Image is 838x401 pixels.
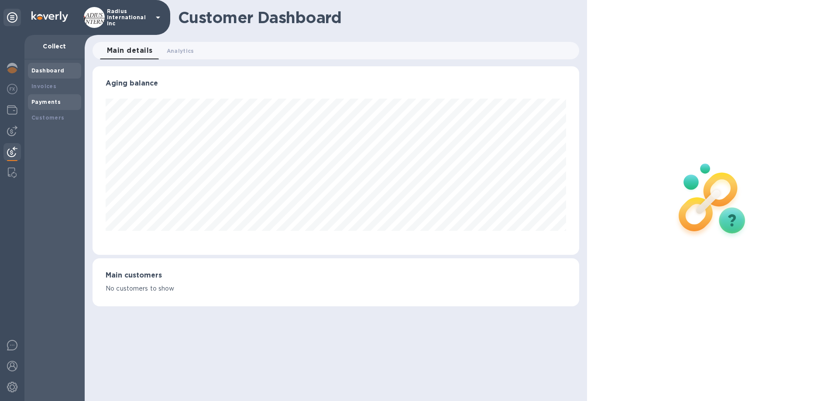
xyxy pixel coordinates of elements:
h3: Main customers [106,271,566,280]
h3: Aging balance [106,79,566,88]
p: No customers to show [106,284,566,293]
b: Dashboard [31,67,65,74]
img: Wallets [7,105,17,115]
b: Invoices [31,83,56,89]
img: Foreign exchange [7,84,17,94]
b: Customers [31,114,65,121]
p: Collect [31,42,78,51]
span: Main details [107,45,153,57]
span: Analytics [167,46,194,55]
h1: Customer Dashboard [178,8,573,27]
p: Radius International Inc [107,8,151,27]
img: Logo [31,11,68,22]
div: Unpin categories [3,9,21,26]
b: Payments [31,99,61,105]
